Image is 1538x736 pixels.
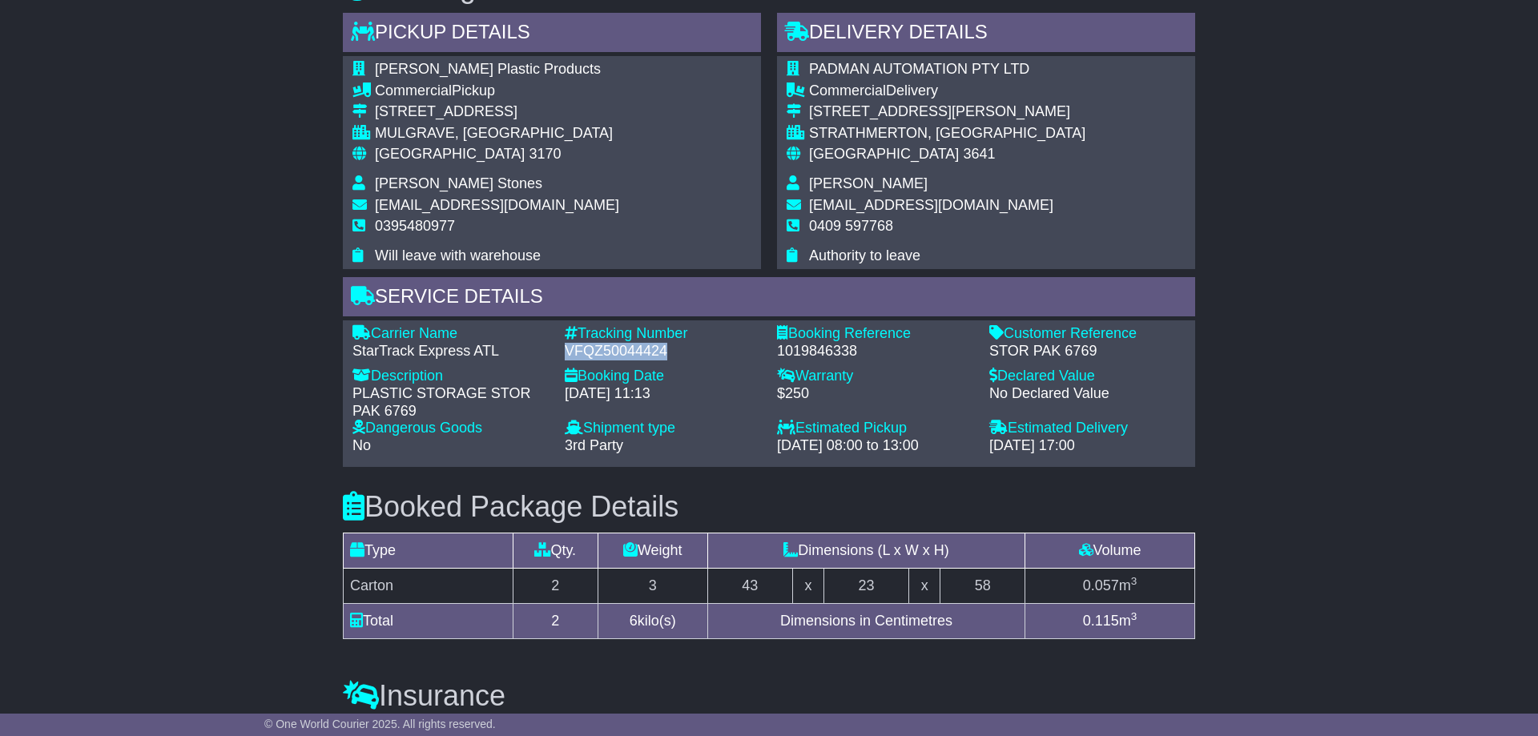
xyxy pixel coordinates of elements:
[809,247,920,263] span: Authority to leave
[963,146,995,162] span: 3641
[989,325,1186,343] div: Customer Reference
[565,325,761,343] div: Tracking Number
[707,568,792,603] td: 43
[989,343,1186,360] div: STOR PAK 6769
[1025,533,1195,568] td: Volume
[809,175,928,191] span: [PERSON_NAME]
[264,718,496,730] span: © One World Courier 2025. All rights reserved.
[989,437,1186,455] div: [DATE] 17:00
[565,420,761,437] div: Shipment type
[343,680,1195,712] h3: Insurance
[352,343,549,360] div: StarTrack Express ATL
[513,603,598,638] td: 2
[565,368,761,385] div: Booking Date
[375,218,455,234] span: 0395480977
[809,218,893,234] span: 0409 597768
[1131,610,1137,622] sup: 3
[777,368,973,385] div: Warranty
[598,568,707,603] td: 3
[375,247,541,263] span: Will leave with warehouse
[565,343,761,360] div: VFQZ50044424
[343,277,1195,320] div: Service Details
[989,368,1186,385] div: Declared Value
[513,568,598,603] td: 2
[352,368,549,385] div: Description
[989,385,1186,403] div: No Declared Value
[777,13,1195,56] div: Delivery Details
[824,568,909,603] td: 23
[989,420,1186,437] div: Estimated Delivery
[809,197,1053,213] span: [EMAIL_ADDRESS][DOMAIN_NAME]
[375,61,601,77] span: [PERSON_NAME] Plastic Products
[344,533,513,568] td: Type
[777,343,973,360] div: 1019846338
[375,197,619,213] span: [EMAIL_ADDRESS][DOMAIN_NAME]
[352,437,371,453] span: No
[352,420,549,437] div: Dangerous Goods
[529,146,561,162] span: 3170
[1083,613,1119,629] span: 0.115
[809,61,1029,77] span: PADMAN AUTOMATION PTY LTD
[375,82,619,100] div: Pickup
[344,568,513,603] td: Carton
[809,82,1085,100] div: Delivery
[352,385,549,420] div: PLASTIC STORAGE STOR PAK 6769
[352,325,549,343] div: Carrier Name
[809,103,1085,121] div: [STREET_ADDRESS][PERSON_NAME]
[940,568,1025,603] td: 58
[598,603,707,638] td: kilo(s)
[630,613,638,629] span: 6
[344,603,513,638] td: Total
[375,103,619,121] div: [STREET_ADDRESS]
[792,568,823,603] td: x
[777,437,973,455] div: [DATE] 08:00 to 13:00
[777,420,973,437] div: Estimated Pickup
[908,568,940,603] td: x
[1025,568,1195,603] td: m
[565,437,623,453] span: 3rd Party
[343,491,1195,523] h3: Booked Package Details
[375,125,619,143] div: MULGRAVE, [GEOGRAPHIC_DATA]
[707,533,1025,568] td: Dimensions (L x W x H)
[375,82,452,99] span: Commercial
[565,385,761,403] div: [DATE] 11:13
[375,175,542,191] span: [PERSON_NAME] Stones
[777,325,973,343] div: Booking Reference
[1083,577,1119,593] span: 0.057
[598,533,707,568] td: Weight
[777,385,973,403] div: $250
[809,125,1085,143] div: STRATHMERTON, [GEOGRAPHIC_DATA]
[707,603,1025,638] td: Dimensions in Centimetres
[809,146,959,162] span: [GEOGRAPHIC_DATA]
[809,82,886,99] span: Commercial
[1025,603,1195,638] td: m
[1131,575,1137,587] sup: 3
[513,533,598,568] td: Qty.
[375,146,525,162] span: [GEOGRAPHIC_DATA]
[343,13,761,56] div: Pickup Details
